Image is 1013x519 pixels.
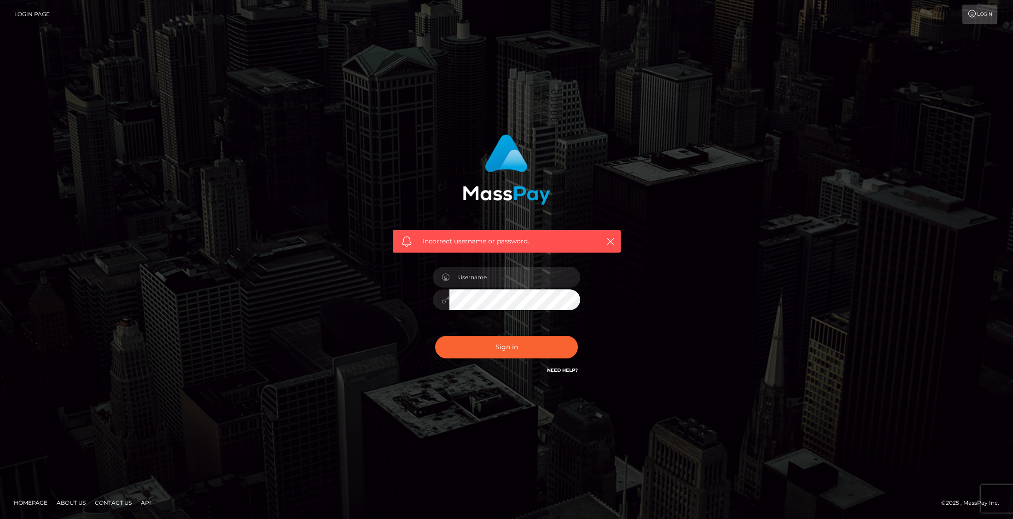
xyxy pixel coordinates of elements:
a: Need Help? [547,367,578,373]
a: Contact Us [91,496,135,510]
span: Incorrect username or password. [423,236,591,246]
a: About Us [53,496,89,510]
a: Login [962,5,997,24]
a: Homepage [10,496,51,510]
div: © 2025 , MassPay Inc. [941,498,1006,508]
img: MassPay Login [463,134,550,205]
button: Sign in [435,336,578,358]
a: Login Page [14,5,50,24]
a: API [137,496,155,510]
input: Username... [449,267,580,288]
